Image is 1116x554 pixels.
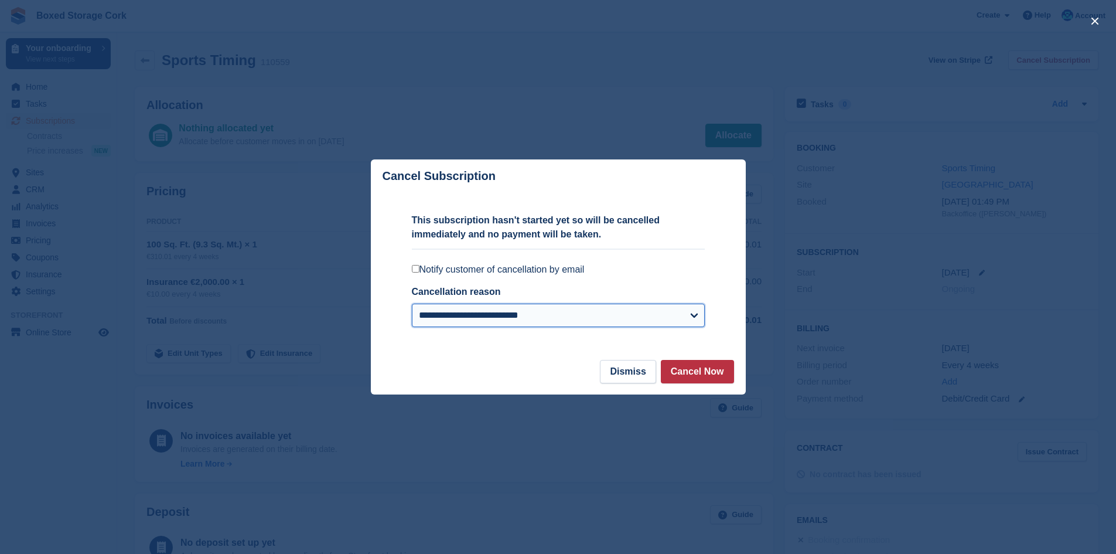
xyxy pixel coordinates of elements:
[412,213,705,242] p: This subscription hasn't started yet so will be cancelled immediately and no payment will be taken.
[412,264,705,276] label: Notify customer of cancellation by email
[412,287,501,297] label: Cancellation reason
[383,169,496,183] p: Cancel Subscription
[600,360,656,383] button: Dismiss
[1086,12,1104,30] button: close
[412,265,419,273] input: Notify customer of cancellation by email
[661,360,734,383] button: Cancel Now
